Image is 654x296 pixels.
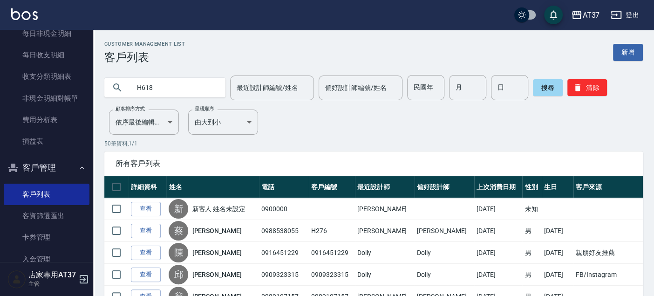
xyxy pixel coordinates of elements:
a: 新客人 姓名未設定 [192,204,245,213]
td: [DATE] [542,220,573,242]
button: save [544,6,563,24]
td: Dolly [415,242,474,264]
a: 損益表 [4,131,89,152]
a: 新增 [613,44,643,61]
td: 男 [522,242,542,264]
label: 呈現順序 [195,105,214,112]
th: 客戶編號 [309,176,355,198]
td: Dolly [415,264,474,286]
th: 最近設計師 [355,176,415,198]
th: 上次消費日期 [474,176,522,198]
td: 0909323315 [259,264,309,286]
td: [PERSON_NAME] [415,220,474,242]
label: 顧客排序方式 [116,105,145,112]
h5: 店家專用AT37 [28,270,76,280]
img: Person [7,270,26,289]
td: 0916451229 [259,242,309,264]
a: 每日非現金明細 [4,23,89,44]
div: 邱 [169,265,188,284]
td: 男 [522,264,542,286]
td: 未知 [522,198,542,220]
a: 非現金明細對帳單 [4,88,89,109]
th: 生日 [542,176,573,198]
td: [DATE] [474,220,522,242]
td: [PERSON_NAME] [355,198,415,220]
a: 卡券管理 [4,227,89,248]
td: [DATE] [474,198,522,220]
td: [PERSON_NAME] [355,220,415,242]
h2: Customer Management List [104,41,185,47]
td: Dolly [355,242,415,264]
button: 清除 [567,79,607,96]
a: 入金管理 [4,248,89,270]
div: AT37 [582,9,599,21]
h3: 客戶列表 [104,51,185,64]
th: 偏好設計師 [415,176,474,198]
a: [PERSON_NAME] [192,270,241,279]
td: [DATE] [542,264,573,286]
a: [PERSON_NAME] [192,248,241,257]
th: 詳細資料 [129,176,166,198]
button: 搜尋 [533,79,563,96]
td: [DATE] [474,242,522,264]
button: 客戶管理 [4,156,89,180]
td: 男 [522,220,542,242]
div: 陳 [169,243,188,262]
td: [DATE] [474,264,522,286]
a: 查看 [131,202,161,216]
div: 蔡 [169,221,188,241]
button: 登出 [607,7,643,24]
input: 搜尋關鍵字 [130,75,218,100]
a: 收支分類明細表 [4,66,89,87]
a: 客戶列表 [4,184,89,205]
td: FB/Instagram [573,264,643,286]
td: H276 [309,220,355,242]
td: Dolly [355,264,415,286]
img: Logo [11,8,38,20]
p: 50 筆資料, 1 / 1 [104,139,643,148]
td: 0988538055 [259,220,309,242]
td: 0900000 [259,198,309,220]
a: 客資篩選匯出 [4,205,89,227]
th: 客戶來源 [573,176,643,198]
a: [PERSON_NAME] [192,226,241,235]
th: 電話 [259,176,309,198]
td: 0916451229 [309,242,355,264]
td: 親朋好友推薦 [573,242,643,264]
td: 0909323315 [309,264,355,286]
a: 每日收支明細 [4,44,89,66]
a: 查看 [131,246,161,260]
div: 由大到小 [188,110,258,135]
a: 查看 [131,224,161,238]
th: 性別 [522,176,542,198]
div: 依序最後編輯時間 [109,110,179,135]
a: 費用分析表 [4,109,89,131]
th: 姓名 [166,176,259,198]
td: [DATE] [542,242,573,264]
div: 新 [169,199,188,219]
button: AT37 [567,6,603,25]
span: 所有客戶列表 [116,159,632,168]
a: 查看 [131,268,161,282]
p: 主管 [28,280,76,288]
